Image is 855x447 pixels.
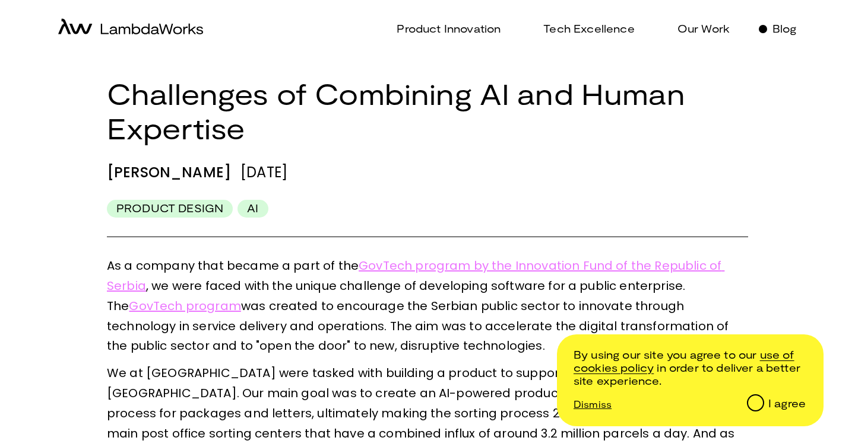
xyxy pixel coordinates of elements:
span: , we were faced with the unique challenge of developing software for a public enterprise. The [107,277,688,314]
p: Blog [772,20,797,37]
div: I agree [768,397,806,410]
a: Blog [758,20,797,37]
a: /cookie-and-privacy-policy [574,348,794,374]
p: By using our site you agree to our in order to deliver a better site experience. [574,349,806,387]
span: was created to encourage the Serbian public sector to innovate through technology in service deli... [107,298,732,355]
a: GovTech program by the Innovation Fund of the Republic of Serbia [107,257,724,294]
p: Dismiss [574,398,612,410]
div: AI [237,200,268,218]
a: Tech Excellence [529,20,634,37]
div: Product Design [107,200,233,218]
p: Tech Excellence [543,20,634,37]
a: GovTech program [129,298,240,314]
a: Product Innovation [382,20,501,37]
span: As a company that became a part of the [107,257,359,274]
p: Our Work [677,20,730,37]
a: Our Work [663,20,730,37]
p: Product Innovation [397,20,501,37]
a: home-icon [58,18,203,39]
div: [PERSON_NAME] [107,164,231,180]
div: [DATE] [240,164,287,180]
h1: Challenges of Combining AI and Human Expertise [107,77,748,145]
